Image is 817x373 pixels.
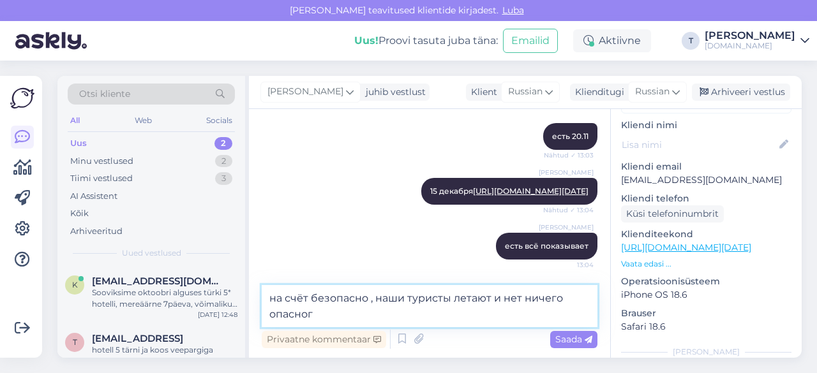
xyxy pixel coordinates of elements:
span: Otsi kliente [79,87,130,101]
span: Nähtud ✓ 13:03 [544,150,594,160]
div: [PERSON_NAME] [705,31,795,41]
p: Klienditeekond [621,228,791,241]
span: 13:04 [546,260,594,270]
span: [PERSON_NAME] [539,223,594,232]
div: 2 [214,137,232,150]
img: Askly Logo [10,86,34,110]
span: T [73,337,77,347]
div: [DOMAIN_NAME] [705,41,795,51]
div: Proovi tasuta juba täna: [354,33,498,48]
p: iPhone OS 18.6 [621,288,791,302]
p: Operatsioonisüsteem [621,275,791,288]
div: T [682,32,700,50]
a: [PERSON_NAME][DOMAIN_NAME] [705,31,809,51]
span: Saada [555,333,592,345]
div: juhib vestlust [361,85,426,99]
div: Kõik [70,207,89,220]
input: Lisa nimi [622,138,777,152]
p: Kliendi telefon [621,192,791,205]
div: Tiimi vestlused [70,172,133,185]
span: 15 декабря [430,186,588,196]
button: Emailid [503,29,558,53]
div: AI Assistent [70,190,117,203]
div: Klienditugi [570,85,624,99]
div: [DATE] 12:48 [198,310,237,319]
div: Arhiveeritud [70,225,123,238]
p: Kliendi nimi [621,119,791,132]
div: Sooviksime oktoobri alguses türki 5* hotelli, mereäärne 7päeva, võimalikult soodsat pakkumist [92,287,237,310]
p: Vaata edasi ... [621,258,791,270]
p: Brauser [621,307,791,320]
div: [DATE] 11:55 [200,356,237,365]
span: есть всё показывает [505,241,588,251]
div: Uus [70,137,87,150]
span: Russian [635,85,670,99]
div: Klient [466,85,497,99]
div: Aktiivne [573,29,651,52]
div: 2 [215,155,232,168]
div: hotell 5 tärni ja koos veepargiga [92,344,237,356]
span: Russian [508,85,543,99]
div: Minu vestlused [70,155,133,168]
span: kern.taisi@gmail.com [92,275,225,287]
p: Kliendi email [621,160,791,173]
b: Uus! [354,34,379,47]
textarea: на счёт безопасно , наши туристы летают и нет ничего опасно [262,285,597,327]
div: 3 [215,172,232,185]
div: Küsi telefoninumbrit [621,205,724,223]
span: Tuuli.jogar@gmail.vom [92,333,183,344]
p: [EMAIL_ADDRESS][DOMAIN_NAME] [621,173,791,187]
div: [PERSON_NAME] [621,346,791,358]
span: есть 20.11 [552,131,588,141]
p: Safari 18.6 [621,320,791,333]
a: [URL][DOMAIN_NAME][DATE] [473,186,588,196]
div: Arhiveeri vestlus [692,84,790,101]
div: Socials [204,112,235,129]
div: Privaatne kommentaar [262,331,386,348]
span: [PERSON_NAME] [267,85,343,99]
div: All [68,112,82,129]
a: [URL][DOMAIN_NAME][DATE] [621,242,751,253]
div: Web [132,112,154,129]
span: [PERSON_NAME] [539,168,594,177]
span: k [72,280,78,289]
span: Nähtud ✓ 13:04 [543,205,594,215]
span: Luba [498,4,528,16]
span: Uued vestlused [122,247,181,259]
